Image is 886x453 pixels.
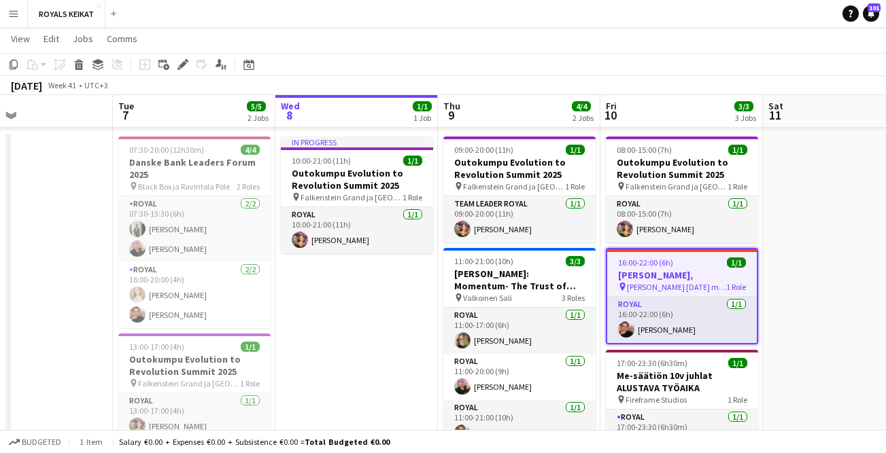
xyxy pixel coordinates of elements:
span: View [11,33,30,45]
span: 101 [868,3,881,12]
a: View [5,30,35,48]
span: Falkenstein Grand ja [GEOGRAPHIC_DATA], [GEOGRAPHIC_DATA] [626,181,728,192]
a: Comms [101,30,143,48]
app-card-role: Team Leader Royal1/109:00-20:00 (11h)[PERSON_NAME] [443,196,596,242]
app-card-role: Royal1/111:00-21:00 (10h)[PERSON_NAME] [443,400,596,446]
span: 1 Role [403,192,422,202]
span: 10:00-21:00 (11h) [292,156,351,166]
app-job-card: 16:00-22:00 (6h)1/1[PERSON_NAME], [PERSON_NAME] [DATE] maili aiheesta1 RoleRoyal1/116:00-22:00 (6... [606,248,758,344]
app-card-role: Royal1/116:00-22:00 (6h)[PERSON_NAME] [607,297,757,343]
span: 1/1 [566,145,585,155]
span: 1/1 [403,156,422,166]
span: 1/1 [728,145,747,155]
div: UTC+3 [84,80,108,90]
span: Falkenstein Grand ja [GEOGRAPHIC_DATA], [GEOGRAPHIC_DATA] [301,192,403,202]
app-card-role: Royal1/111:00-17:00 (6h)[PERSON_NAME] [443,308,596,354]
app-card-role: Royal2/216:00-20:00 (4h)[PERSON_NAME][PERSON_NAME] [118,262,271,328]
span: Black Box ja Ravintola Pöle [138,181,230,192]
span: 16:00-22:00 (6h) [618,257,673,268]
span: Wed [281,100,300,112]
h3: Outokumpu Evolution to Revolution Summit 2025 [118,353,271,378]
span: 5/5 [247,101,266,111]
h3: Outokumpu Evolution to Revolution Summit 2025 [281,167,433,192]
span: 3/3 [566,256,585,266]
h3: [PERSON_NAME], [607,269,757,281]
span: 1 item [75,437,107,447]
app-card-role: Royal1/111:00-20:00 (9h)[PERSON_NAME] [443,354,596,400]
button: Budgeted [7,435,63,450]
a: 101 [863,5,879,22]
div: 2 Jobs [573,113,594,123]
span: 17:00-23:30 (6h30m) [617,358,687,368]
span: Jobs [73,33,93,45]
span: 7 [116,107,134,123]
a: Edit [38,30,65,48]
span: Tue [118,100,134,112]
a: Jobs [67,30,99,48]
span: 1 Role [728,181,747,192]
span: 1 Role [565,181,585,192]
h3: [PERSON_NAME]: Momentum- The Trust of Value [443,268,596,292]
span: 1/1 [727,257,746,268]
h3: Danske Bank Leaders Forum 2025 [118,156,271,181]
span: 1/1 [728,358,747,368]
h3: Outokumpu Evolution to Revolution Summit 2025 [443,156,596,181]
span: Total Budgeted €0.00 [305,437,390,447]
span: Edit [44,33,59,45]
app-job-card: 08:00-15:00 (7h)1/1Outokumpu Evolution to Revolution Summit 2025 Falkenstein Grand ja [GEOGRAPHIC... [606,137,758,242]
app-job-card: 09:00-20:00 (11h)1/1Outokumpu Evolution to Revolution Summit 2025 Falkenstein Grand ja [GEOGRAPHI... [443,137,596,242]
div: 2 Jobs [248,113,269,123]
span: 8 [279,107,300,123]
app-card-role: Royal1/113:00-17:00 (4h)[PERSON_NAME] [118,393,271,439]
span: [PERSON_NAME] [DATE] maili aiheesta [627,282,726,292]
span: Comms [107,33,137,45]
span: 1 Role [728,395,747,405]
span: Week 41 [45,80,79,90]
app-job-card: 13:00-17:00 (4h)1/1Outokumpu Evolution to Revolution Summit 2025 Falkenstein Grand ja [GEOGRAPHIC... [118,333,271,439]
div: 3 Jobs [735,113,756,123]
span: Thu [443,100,460,112]
h3: Me-säätiön 10v juhlat ALUSTAVA TYÖAIKA [606,369,758,394]
app-card-role: Royal2/207:30-13:30 (6h)[PERSON_NAME][PERSON_NAME] [118,196,271,262]
span: 2 Roles [237,181,260,192]
span: 1/1 [241,342,260,352]
span: Fri [606,100,617,112]
span: Budgeted [22,437,61,447]
span: 3/3 [734,101,753,111]
span: Fireframe Studios [626,395,687,405]
span: 3 Roles [562,293,585,303]
span: 1/1 [413,101,432,111]
span: Valkoinen Sali [463,293,512,303]
span: Falkenstein Grand ja [GEOGRAPHIC_DATA], [GEOGRAPHIC_DATA] [138,378,240,388]
div: [DATE] [11,79,42,92]
div: In progress [281,137,433,147]
div: 1 Job [413,113,431,123]
span: 09:00-20:00 (11h) [454,145,513,155]
span: Falkenstein Grand ja [GEOGRAPHIC_DATA], [GEOGRAPHIC_DATA] [463,181,565,192]
span: 4/4 [241,145,260,155]
span: Sat [768,100,783,112]
span: 11:00-21:00 (10h) [454,256,513,266]
button: ROYALS KEIKAT [28,1,105,27]
app-job-card: 07:30-20:00 (12h30m)4/4Danske Bank Leaders Forum 2025 Black Box ja Ravintola Pöle2 RolesRoyal2/20... [118,137,271,328]
app-card-role: Royal1/108:00-15:00 (7h)[PERSON_NAME] [606,196,758,242]
span: 10 [604,107,617,123]
span: 08:00-15:00 (7h) [617,145,672,155]
app-job-card: In progress10:00-21:00 (11h)1/1Outokumpu Evolution to Revolution Summit 2025 Falkenstein Grand ja... [281,137,433,253]
span: 1 Role [240,378,260,388]
h3: Outokumpu Evolution to Revolution Summit 2025 [606,156,758,181]
div: Salary €0.00 + Expenses €0.00 + Subsistence €0.00 = [119,437,390,447]
span: 11 [766,107,783,123]
span: 13:00-17:00 (4h) [129,342,184,352]
span: 9 [441,107,460,123]
app-card-role: Royal1/110:00-21:00 (11h)[PERSON_NAME] [281,207,433,253]
span: 1 Role [726,282,746,292]
span: 07:30-20:00 (12h30m) [129,145,204,155]
app-job-card: 11:00-21:00 (10h)3/3[PERSON_NAME]: Momentum- The Trust of Value Valkoinen Sali3 RolesRoyal1/111:0... [443,248,596,446]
